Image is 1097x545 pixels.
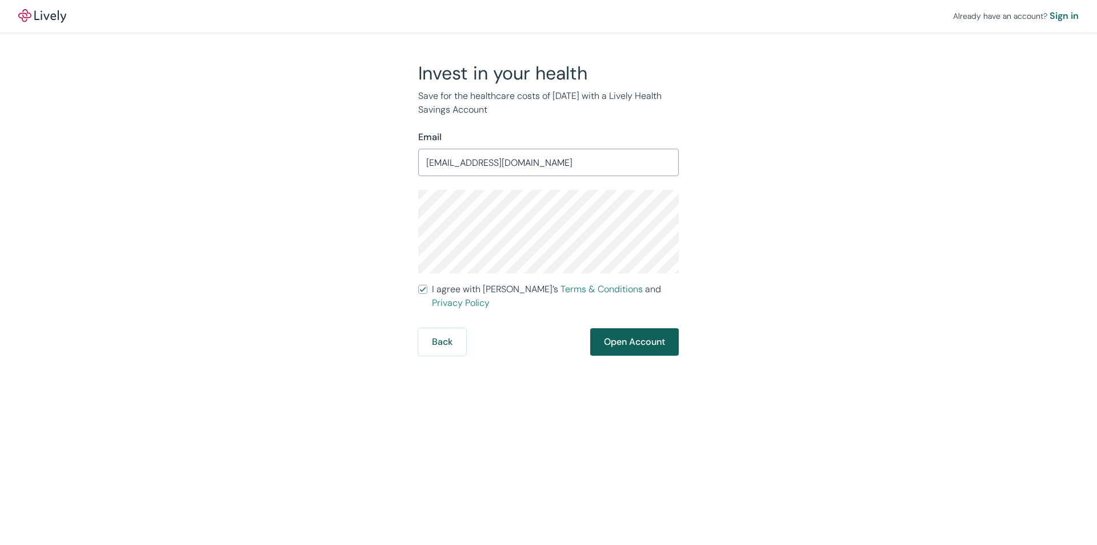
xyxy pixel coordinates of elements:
h2: Invest in your health [418,62,679,85]
button: Open Account [590,328,679,356]
img: Lively [18,9,66,23]
a: Terms & Conditions [560,283,643,295]
p: Save for the healthcare costs of [DATE] with a Lively Health Savings Account [418,89,679,117]
button: Back [418,328,466,356]
div: Already have an account? [953,9,1079,23]
span: I agree with [PERSON_NAME]’s and [432,283,679,310]
a: Privacy Policy [432,297,490,309]
a: LivelyLively [18,9,66,23]
a: Sign in [1050,9,1079,23]
label: Email [418,130,442,144]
